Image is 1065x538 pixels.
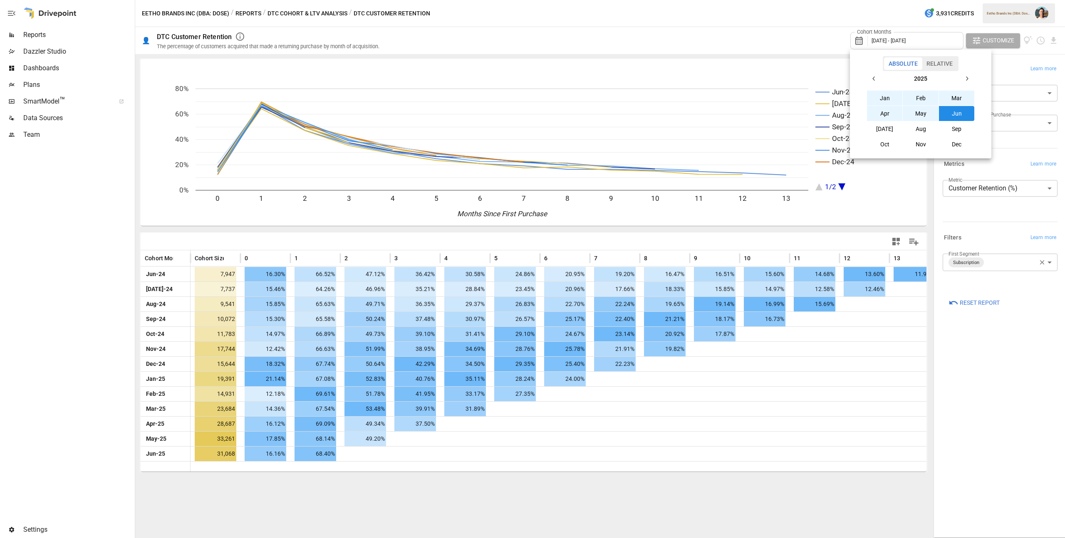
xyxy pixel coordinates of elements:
[939,121,975,136] button: Sep
[867,106,903,121] button: Apr
[867,121,903,136] button: [DATE]
[922,57,957,70] button: Relative
[867,137,903,152] button: Oct
[903,106,939,121] button: May
[903,91,939,106] button: Feb
[939,106,975,121] button: Jun
[939,137,975,152] button: Dec
[867,91,903,106] button: Jan
[884,57,922,70] button: Absolute
[903,121,939,136] button: Aug
[903,137,939,152] button: Nov
[882,71,959,86] button: 2025
[939,91,975,106] button: Mar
